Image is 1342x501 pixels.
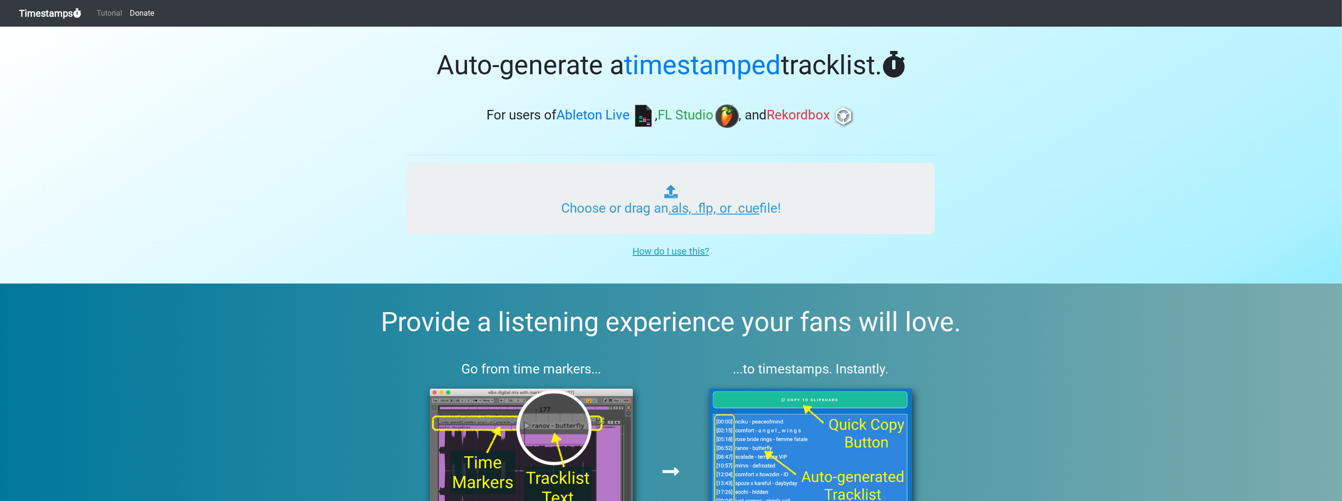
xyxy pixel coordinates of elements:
span: FL Studio [658,108,714,123]
a: Timestamps [19,4,81,23]
h3: ...to timestamps. Instantly. [687,361,935,377]
img: fl.png [715,104,739,128]
a: Donate [126,4,158,23]
span: timestamped [624,49,781,81]
h3: Go from time markers... [407,361,656,377]
img: rb.png [832,104,856,128]
span: Rekordbox [767,108,830,123]
img: ableton.png [632,104,655,128]
a: Tutorial [93,4,126,23]
h1: Auto-generate a tracklist. [407,49,935,81]
u: How do I use this? [633,246,710,257]
h2: Provide a listening experience your fans will love. [23,306,1319,338]
h3: For users of , , and [407,104,935,128]
span: Ableton Live [557,108,630,123]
